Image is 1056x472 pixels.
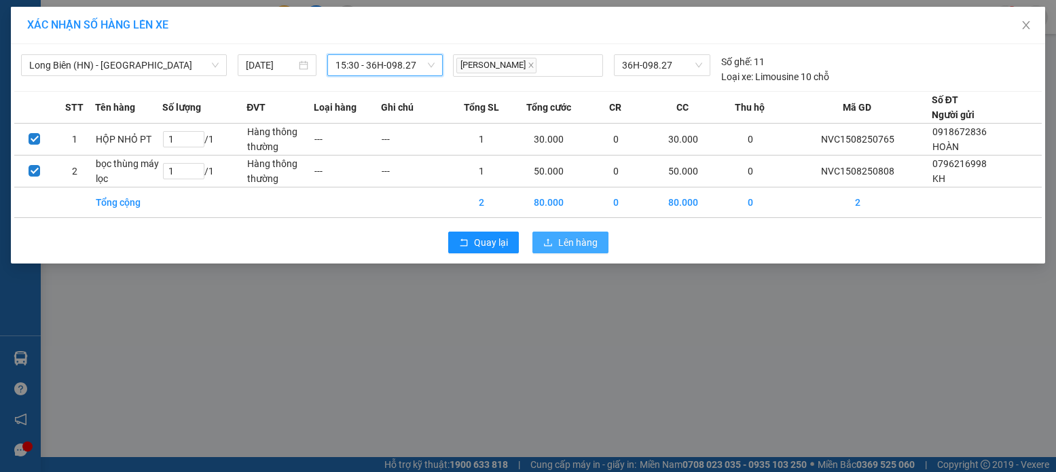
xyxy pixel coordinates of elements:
div: Limousine 10 chỗ [721,69,829,84]
td: --- [314,156,381,187]
span: Thu hộ [735,100,765,115]
td: 30.000 [649,124,716,156]
span: CR [609,100,621,115]
span: Ghi chú [381,100,414,115]
td: 2 [54,156,94,187]
td: 2 [784,187,932,218]
span: ĐVT [247,100,266,115]
td: 0 [583,124,650,156]
span: [PERSON_NAME] [456,58,536,73]
td: 30.000 [515,124,583,156]
td: Hàng thông thường [247,156,314,187]
td: 80.000 [649,187,716,218]
button: uploadLên hàng [532,232,608,253]
span: 0918672836 [932,126,987,137]
span: 0796216998 [932,158,987,169]
td: NVC1508250808 [784,156,932,187]
input: 15/08/2025 [246,58,297,73]
span: Tên hàng [95,100,135,115]
img: logo [9,13,66,70]
span: VP gửi: [15,79,179,108]
td: --- [381,156,448,187]
td: / 1 [162,124,247,156]
strong: Hotline : 0889 23 23 23 [146,46,234,56]
span: close [1021,20,1032,31]
span: Loại hàng [314,100,357,115]
span: Tổng cước [526,100,571,115]
td: 50.000 [649,156,716,187]
span: KH [932,173,945,184]
span: STT [65,100,84,115]
div: 11 [721,54,765,69]
button: Close [1007,7,1045,45]
span: rollback [459,238,469,249]
strong: PHIẾU GỬI HÀNG [135,29,245,43]
span: [STREET_ADDRESS][PERSON_NAME] [15,79,179,108]
td: 1 [54,124,94,156]
td: 1 [448,156,515,187]
td: Tổng cộng [95,187,162,218]
td: 0 [583,156,650,187]
span: CC [676,100,689,115]
td: 0 [716,156,784,187]
td: 80.000 [515,187,583,218]
span: Website [129,61,163,71]
td: / 1 [162,156,247,187]
td: NVC1508250765 [784,124,932,156]
td: --- [314,124,381,156]
td: 0 [583,187,650,218]
strong: : [DOMAIN_NAME] [129,59,252,72]
span: 36H-098.27 [622,55,702,75]
td: bọc thùng máy lọc [95,156,162,187]
span: close [528,62,534,69]
span: Số ghế: [721,54,752,69]
td: Hàng thông thường [247,124,314,156]
span: XÁC NHẬN SỐ HÀNG LÊN XE [27,18,168,31]
td: 1 [448,124,515,156]
div: Số ĐT Người gửi [932,92,975,122]
td: 0 [716,124,784,156]
td: 2 [448,187,515,218]
td: --- [381,124,448,156]
span: Tổng SL [464,100,499,115]
span: upload [543,238,553,249]
span: Loại xe: [721,69,753,84]
button: rollbackQuay lại [448,232,519,253]
span: Lên hàng [558,235,598,250]
td: 50.000 [515,156,583,187]
td: HỘP NHỎ PT [95,124,162,156]
span: Mã GD [843,100,871,115]
span: Quay lại [474,235,508,250]
span: Long Biên (HN) - Thanh Hóa [29,55,219,75]
td: 0 [716,187,784,218]
span: 15:30 - 36H-098.27 [335,55,435,75]
strong: CÔNG TY TNHH VĨNH QUANG [98,12,283,26]
span: HOÀN [932,141,959,152]
span: Số lượng [162,100,201,115]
